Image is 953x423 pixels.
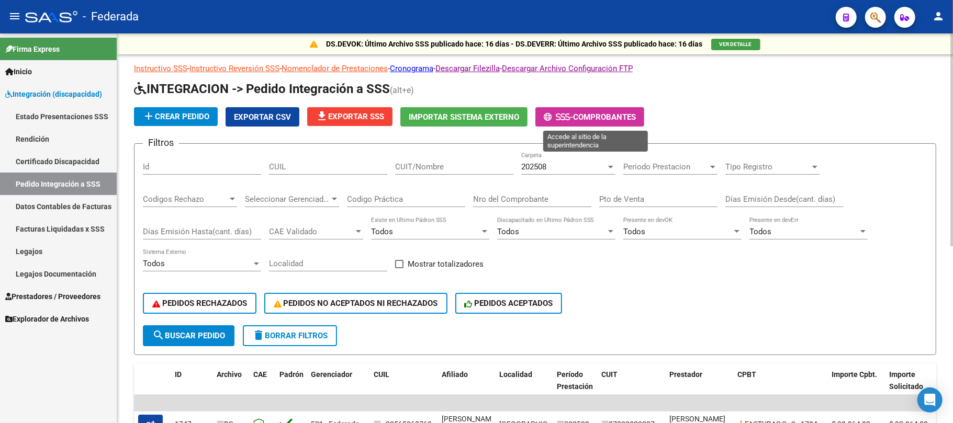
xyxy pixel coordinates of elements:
[889,370,923,391] span: Importe Solicitado
[597,363,665,409] datatable-header-cell: CUIT
[142,110,155,122] mat-icon: add
[252,331,328,340] span: Borrar Filtros
[243,325,337,346] button: Borrar Filtros
[374,370,389,379] span: CUIL
[553,363,597,409] datatable-header-cell: Período Prestación
[499,370,532,379] span: Localidad
[189,64,279,73] a: Instructivo Reversión SSS
[623,227,645,236] span: Todos
[390,85,414,95] span: (alt+e)
[152,329,165,341] mat-icon: search
[5,313,89,325] span: Explorador de Archivos
[217,370,242,379] span: Archivo
[275,363,307,409] datatable-header-cell: Padrón
[455,293,563,314] button: PEDIDOS ACEPTADOS
[408,258,484,270] span: Mostrar totalizadores
[143,195,228,204] span: Codigos Rechazo
[152,299,247,308] span: PEDIDOS RECHAZADOS
[264,293,447,314] button: PEDIDOS NO ACEPTADOS NI RECHAZADOS
[438,363,495,409] datatable-header-cell: Afiliado
[725,162,810,172] span: Tipo Registro
[5,43,60,55] span: Firma Express
[143,259,165,268] span: Todos
[134,63,936,74] p: - - - - -
[307,107,393,126] button: Exportar SSS
[557,370,593,391] span: Período Prestación
[143,135,179,150] h3: Filtros
[601,370,618,379] span: CUIT
[279,370,304,379] span: Padrón
[737,370,756,379] span: CPBT
[249,363,275,409] datatable-header-cell: CAE
[252,329,265,341] mat-icon: delete
[5,291,100,302] span: Prestadores / Proveedores
[400,107,528,127] button: Importar Sistema Externo
[711,39,760,50] button: VER DETALLE
[316,110,328,122] mat-icon: file_download
[495,363,553,409] datatable-header-cell: Localidad
[175,370,182,379] span: ID
[143,325,234,346] button: Buscar Pedido
[327,38,703,50] p: DS.DEVOK: Último Archivo SSS publicado hace: 16 días - DS.DEVERR: Último Archivo SSS publicado ha...
[932,10,945,22] mat-icon: person
[369,363,438,409] datatable-header-cell: CUIL
[282,64,388,73] a: Nomenclador de Prestaciones
[435,64,500,73] a: Descargar Filezilla
[465,299,553,308] span: PEDIDOS ACEPTADOS
[134,82,390,96] span: INTEGRACION -> Pedido Integración a SSS
[827,363,885,409] datatable-header-cell: Importe Cpbt.
[669,370,702,379] span: Prestador
[832,370,877,379] span: Importe Cpbt.
[733,363,827,409] datatable-header-cell: CPBT
[134,64,187,73] a: Instructivo SSS
[409,112,519,122] span: Importar Sistema Externo
[5,66,32,77] span: Inicio
[83,5,139,28] span: - Federada
[8,10,21,22] mat-icon: menu
[307,363,369,409] datatable-header-cell: Gerenciador
[544,112,573,122] span: -
[143,293,256,314] button: PEDIDOS RECHAZADOS
[269,227,354,236] span: CAE Validado
[623,162,708,172] span: Periodo Prestacion
[311,370,352,379] span: Gerenciador
[720,41,752,47] span: VER DETALLE
[142,112,209,121] span: Crear Pedido
[316,112,384,121] span: Exportar SSS
[212,363,249,409] datatable-header-cell: Archivo
[665,363,733,409] datatable-header-cell: Prestador
[390,64,433,73] a: Cronograma
[226,107,299,127] button: Exportar CSV
[573,112,636,122] span: Comprobantes
[749,227,771,236] span: Todos
[253,370,267,379] span: CAE
[371,227,393,236] span: Todos
[521,162,546,172] span: 202508
[885,363,943,409] datatable-header-cell: Importe Solicitado
[274,299,438,308] span: PEDIDOS NO ACEPTADOS NI RECHAZADOS
[5,88,102,100] span: Integración (discapacidad)
[234,112,291,122] span: Exportar CSV
[152,331,225,340] span: Buscar Pedido
[497,227,519,236] span: Todos
[134,107,218,126] button: Crear Pedido
[442,370,468,379] span: Afiliado
[171,363,212,409] datatable-header-cell: ID
[917,387,943,413] div: Open Intercom Messenger
[535,107,644,127] button: -Comprobantes
[502,64,633,73] a: Descargar Archivo Configuración FTP
[245,195,330,204] span: Seleccionar Gerenciador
